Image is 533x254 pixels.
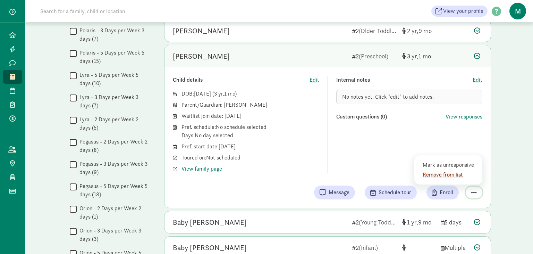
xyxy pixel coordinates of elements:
div: Internal notes [336,76,473,84]
span: 9 [418,27,432,35]
div: Child details [173,76,310,84]
div: Toured on: Not scheduled [181,154,319,162]
label: Orion - 2 Days per Week 2 days (1) [77,204,150,221]
div: Mikko Maldonado [173,25,230,36]
span: (Older Toddler) [359,27,399,35]
div: 2 [352,26,396,35]
div: Baby Polmanteer [173,242,247,253]
span: [DATE] [194,90,211,97]
span: 1 [224,90,235,97]
span: 2 [407,27,418,35]
button: Edit [310,76,319,84]
label: Pegasus - 2 Days per Week 2 days (8) [77,138,150,154]
div: 2 [352,243,396,252]
span: Schedule tour [379,188,411,197]
label: Orion - 3 Days per Week 3 days (3) [77,227,150,243]
a: View your profile [431,6,488,17]
button: View family page [181,165,222,173]
div: Waitlist join date: [DATE] [181,112,319,120]
span: View your profile [443,7,483,15]
div: Baby Zoss [173,217,247,228]
div: Parent/Guardian: [PERSON_NAME] [181,101,319,109]
div: Malcolm Mast [173,51,230,62]
span: 3 [407,52,418,60]
button: Enroll [426,186,459,199]
span: 9 [418,218,431,226]
button: Message [314,186,355,199]
span: (Infant) [359,244,378,252]
div: Pref. schedule: No schedule selected Days: No day selected [181,123,319,140]
button: Edit [473,76,482,84]
div: [object Object] [402,218,435,227]
span: (Preschool) [359,52,388,60]
span: No notes yet. Click "edit" to add notes. [342,93,434,100]
label: Lyra - 5 Days per Week 5 days (10) [77,71,150,88]
div: DOB: ( ) [181,90,319,98]
div: Pref. start date: [DATE] [181,142,319,151]
span: Enroll [440,188,453,197]
label: Pegasus - 5 Days per Week 5 days (18) [77,182,150,199]
label: Lyra - 2 Days per Week 2 days (5) [77,115,150,132]
label: Pegasus - 3 Days per Week 3 days (9) [77,160,150,177]
button: View responses [446,113,482,121]
div: 2 [352,218,396,227]
label: Polaris - 5 Days per Week 5 days (15) [77,49,150,65]
div: 2 [352,51,396,61]
span: 1 [407,218,418,226]
button: Schedule tour [365,186,417,199]
span: 1 [418,52,431,60]
div: Remove from list [423,171,476,179]
input: Search for a family, child or location [36,4,231,18]
span: M [509,3,526,19]
div: [object Object] [402,51,435,61]
div: [object Object] [402,243,435,252]
iframe: Chat Widget [498,221,533,254]
div: Multiple [441,243,468,252]
label: Lyra - 3 Days per Week 3 days (7) [77,93,150,110]
div: [object Object] [402,26,435,35]
span: 3 [214,90,224,97]
label: Polaris - 3 Days per Week 3 days (7) [77,26,150,43]
div: Custom questions (0) [336,113,446,121]
span: (Young Toddler) [359,218,400,226]
span: Message [329,188,349,197]
div: 5 days [441,218,468,227]
div: Mark as unresponsive [423,161,476,169]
